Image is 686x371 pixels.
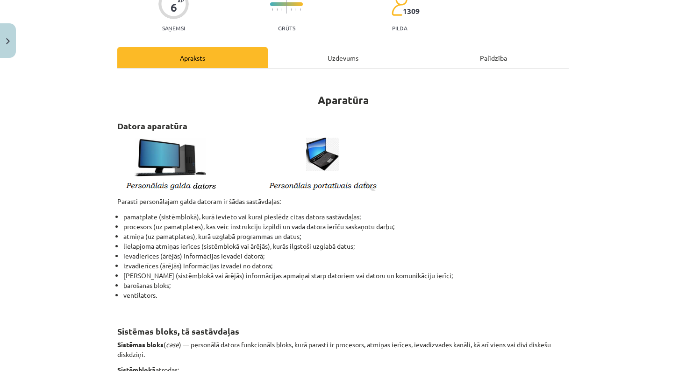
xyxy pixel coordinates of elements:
strong: Sistēmas bloks, tā sastāvdaļas [117,326,239,336]
span: 1309 [403,7,420,15]
li: izvadierīces (ārējās) informācijas izvadei no datora; [123,261,569,271]
em: case [166,340,179,349]
li: ventilators. [123,290,569,310]
li: procesors (uz pamatplates), kas veic instrukciju izpildi un vada datora ierīču saskaņotu darbu; [123,222,569,231]
img: icon-short-line-57e1e144782c952c97e751825c79c345078a6d821885a25fce030b3d8c18986b.svg [272,8,273,11]
li: barošanas bloks; [123,280,569,290]
img: icon-short-line-57e1e144782c952c97e751825c79c345078a6d821885a25fce030b3d8c18986b.svg [295,8,296,11]
img: icon-close-lesson-0947bae3869378f0d4975bcd49f059093ad1ed9edebbc8119c70593378902aed.svg [6,38,10,44]
li: atmiņa (uz pamatplates), kurā uzglabā programmas un datus; [123,231,569,241]
li: pamatplate (sistēmblokā), kurā ievieto vai kurai pieslēdz citas datora sastāvdaļas; [123,212,569,222]
strong: Aparatūra [318,93,369,107]
p: ( ) — personālā datora funkcionāls bloks, kurā parasti ir procesors, atmiņas ierīces, ievadizvade... [117,340,569,359]
strong: Datora aparatūra [117,120,187,131]
p: Grūts [278,25,295,31]
img: icon-short-line-57e1e144782c952c97e751825c79c345078a6d821885a25fce030b3d8c18986b.svg [300,8,301,11]
div: Apraksts [117,47,268,68]
p: Saņemsi [158,25,189,31]
p: pilda [392,25,407,31]
div: Palīdzība [418,47,569,68]
img: icon-short-line-57e1e144782c952c97e751825c79c345078a6d821885a25fce030b3d8c18986b.svg [281,8,282,11]
li: [PERSON_NAME] (sistēmblokā vai ārējās) informācijas apmaiņai starp datoriem vai datoru un komunik... [123,271,569,280]
strong: Sistēmas bloks [117,340,164,349]
p: Parasti personālajam galda datoram ir šādas sastāvdaļas: [117,196,569,206]
li: ievadierīces (ārējās) informācijas ievadei datorā; [123,251,569,261]
img: icon-short-line-57e1e144782c952c97e751825c79c345078a6d821885a25fce030b3d8c18986b.svg [291,8,292,11]
div: Uzdevums [268,47,418,68]
div: 6 [171,1,177,14]
li: lielapjoma atmiņas ierīces (sistēmblokā vai ārējās), kurās ilgstoši uzglabā datus; [123,241,569,251]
